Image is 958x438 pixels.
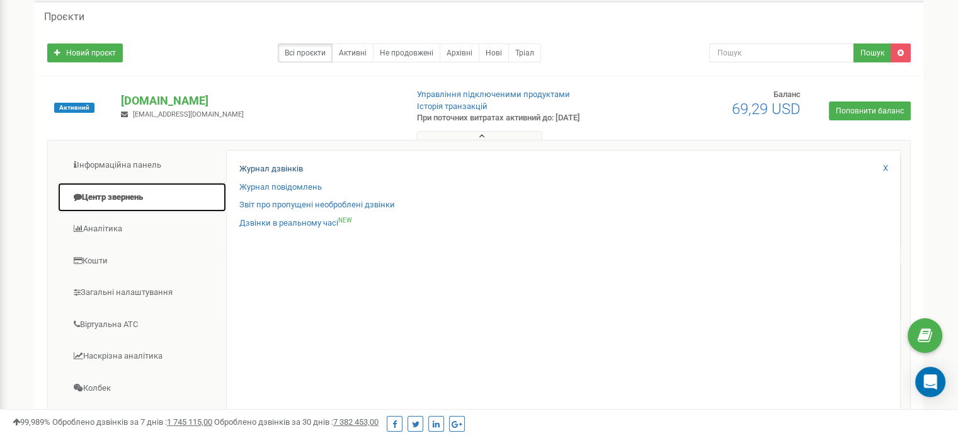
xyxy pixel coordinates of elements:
span: 99,989% [13,417,50,427]
a: Управління підключеними продуктами [417,89,570,99]
div: Open Intercom Messenger [915,367,945,397]
a: Всі проєкти [278,43,333,62]
a: Загальні налаштування [57,277,227,308]
a: Новий проєкт [47,43,123,62]
span: Оброблено дзвінків за 30 днів : [214,417,379,427]
a: Аналiтика [57,214,227,245]
sup: NEW [338,217,352,224]
a: Архівні [440,43,479,62]
p: [DOMAIN_NAME] [121,93,396,109]
a: Активні [332,43,374,62]
input: Пошук [709,43,854,62]
a: Віртуальна АТС [57,309,227,340]
a: Не продовжені [373,43,440,62]
u: 1 745 115,00 [167,417,212,427]
a: Тріал [508,43,541,62]
a: Центр звернень [57,182,227,213]
a: Журнал дзвінків [239,163,303,175]
a: Нові [479,43,509,62]
a: Колбек [57,373,227,404]
u: 7 382 453,00 [333,417,379,427]
a: Журнал повідомлень [239,182,322,193]
a: Історія транзакцій [417,101,488,111]
a: Звіт про пропущені необроблені дзвінки [239,199,395,211]
a: Поповнити баланс [829,101,911,120]
span: [EMAIL_ADDRESS][DOMAIN_NAME] [133,110,244,118]
a: Дзвінки в реальному часіNEW [239,217,352,229]
span: Оброблено дзвінків за 7 днів : [52,417,212,427]
a: Наскрізна аналітика [57,341,227,372]
button: Пошук [853,43,891,62]
span: Активний [54,103,94,113]
a: X [883,163,888,175]
p: При поточних витратах активний до: [DATE] [417,112,619,124]
a: Інформаційна панель [57,150,227,181]
a: Кошти [57,246,227,277]
span: Баланс [773,89,801,99]
h5: Проєкти [44,11,84,23]
span: 69,29 USD [732,100,801,118]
